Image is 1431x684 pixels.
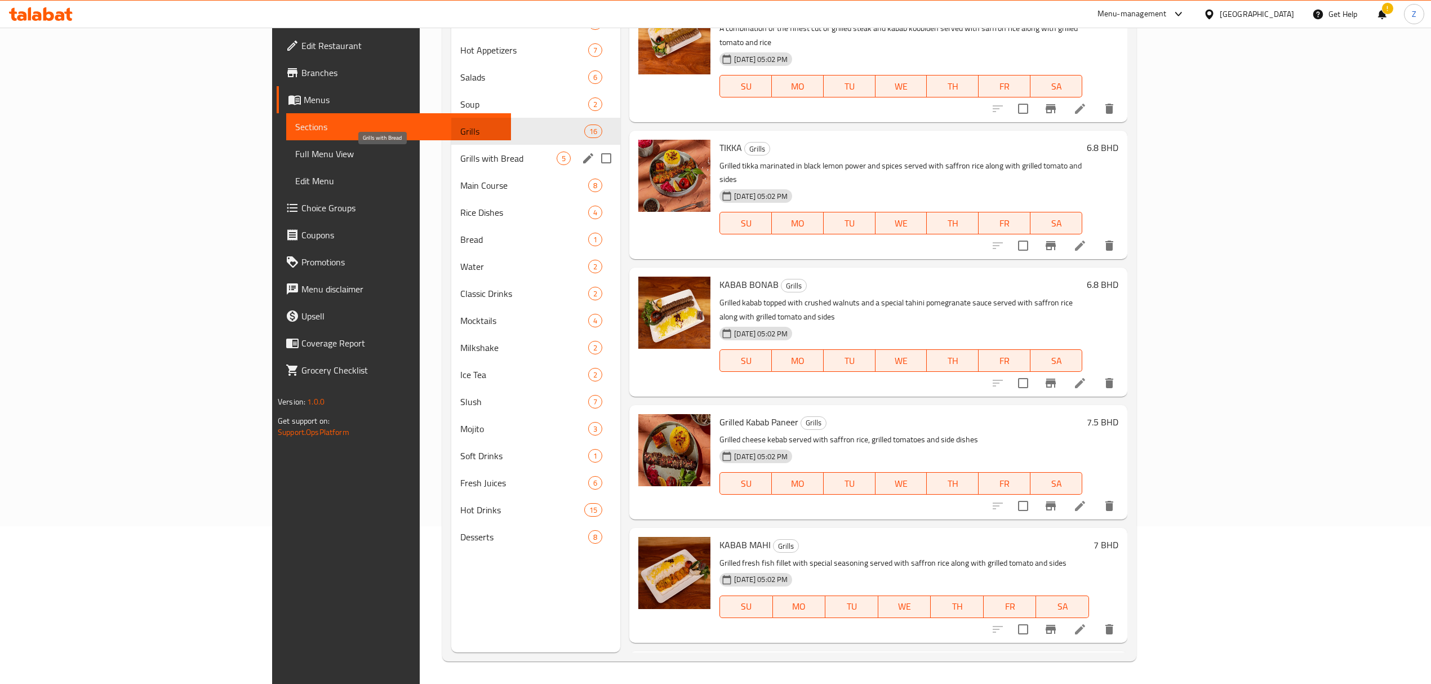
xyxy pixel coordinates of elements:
button: Branch-specific-item [1037,232,1064,259]
span: 8 [589,180,602,191]
button: MO [772,75,824,97]
span: Version: [278,394,305,409]
a: Edit menu item [1073,376,1087,390]
span: Menus [304,93,502,106]
span: Grills [801,416,826,429]
span: 6 [589,478,602,488]
button: Branch-specific-item [1037,95,1064,122]
a: Branches [277,59,511,86]
div: Desserts8 [451,523,620,550]
span: Classic Drinks [460,287,588,300]
button: TU [824,75,876,97]
span: TU [828,353,871,369]
span: WE [880,353,923,369]
a: Edit menu item [1073,623,1087,636]
span: FR [988,598,1032,615]
span: TH [931,215,974,232]
div: items [588,368,602,381]
button: delete [1096,370,1123,397]
div: Salads [460,70,588,84]
button: MO [772,212,824,234]
a: Edit menu item [1073,239,1087,252]
span: SU [725,476,767,492]
button: MO [773,596,826,618]
div: Classic Drinks2 [451,280,620,307]
span: TU [828,215,871,232]
div: Hot Drinks [460,503,584,517]
div: items [588,179,602,192]
button: TH [927,472,979,495]
img: KABAB MAHI [638,537,710,609]
button: delete [1096,616,1123,643]
span: Upsell [301,309,502,323]
span: Ice Tea [460,368,588,381]
button: delete [1096,492,1123,519]
button: Branch-specific-item [1037,616,1064,643]
span: 4 [589,207,602,218]
button: SA [1030,349,1082,372]
span: [DATE] 05:02 PM [730,451,792,462]
span: MO [776,78,819,95]
button: FR [979,349,1030,372]
span: KABAB MAHI [719,536,771,553]
div: Grills [801,416,826,430]
span: Edit Menu [295,174,502,188]
span: SA [1035,78,1078,95]
h6: 7 BHD [1094,537,1118,553]
nav: Menu sections [451,5,620,555]
div: Milkshake2 [451,334,620,361]
span: 15 [585,505,602,516]
span: Select to update [1011,234,1035,257]
button: WE [876,75,927,97]
span: 4 [589,316,602,326]
span: 1 [589,234,602,245]
span: Select to update [1011,494,1035,518]
button: FR [979,472,1030,495]
div: items [588,422,602,436]
div: Menu-management [1097,7,1167,21]
div: Grills [773,539,799,553]
a: Menu disclaimer [277,276,511,303]
span: 8 [589,532,602,543]
button: TU [824,212,876,234]
button: SA [1036,596,1089,618]
div: Fresh Juices6 [451,469,620,496]
h6: 6.8 BHD [1087,277,1118,292]
div: Water2 [451,253,620,280]
div: Soup [460,97,588,111]
div: Grills [460,125,584,138]
span: 1 [589,451,602,461]
span: [DATE] 05:02 PM [730,191,792,202]
button: SU [719,472,772,495]
div: items [588,341,602,354]
span: TH [931,353,974,369]
div: items [588,206,602,219]
div: Hot Appetizers [460,43,588,57]
button: edit [580,150,597,167]
span: 1.0.0 [307,394,325,409]
button: MO [772,349,824,372]
span: Desserts [460,530,588,544]
div: items [588,449,602,463]
a: Full Menu View [286,140,511,167]
span: FR [983,215,1026,232]
div: Hot Appetizers7 [451,37,620,64]
span: [DATE] 05:02 PM [730,54,792,65]
button: SU [719,596,772,618]
p: Grilled fresh fish fillet with special seasoning served with saffron rice along with grilled toma... [719,556,1089,570]
span: Choice Groups [301,201,502,215]
span: [DATE] 05:02 PM [730,328,792,339]
div: items [584,125,602,138]
span: WE [883,598,927,615]
div: items [588,314,602,327]
img: KABAB SOLTANI [638,2,710,74]
div: [GEOGRAPHIC_DATA] [1220,8,1294,20]
span: 7 [589,45,602,56]
button: WE [876,349,927,372]
button: SU [719,75,772,97]
span: Select to update [1011,618,1035,641]
span: SU [725,215,767,232]
span: Grilled Kabab Paneer [719,414,798,430]
span: 3 [589,424,602,434]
